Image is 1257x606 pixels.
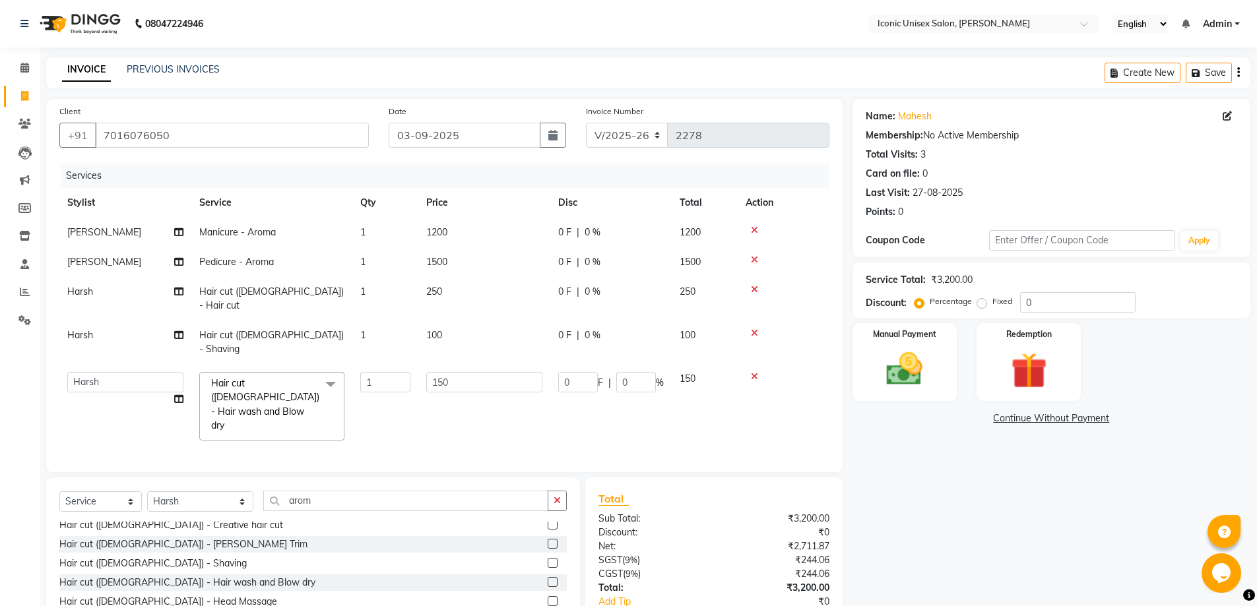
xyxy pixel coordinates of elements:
input: Search or Scan [263,491,549,511]
span: 9% [626,568,638,579]
a: PREVIOUS INVOICES [127,63,220,75]
label: Fixed [992,295,1012,307]
span: 100 [680,329,695,341]
span: | [608,376,611,390]
a: Continue Without Payment [855,411,1248,425]
span: [PERSON_NAME] [67,256,141,268]
div: Sub Total: [589,512,714,526]
span: Manicure - Aroma [199,226,276,238]
a: x [224,419,230,431]
div: 0 [922,167,928,181]
span: 1 [360,256,366,268]
iframe: chat widget [1202,553,1244,593]
div: ₹2,711.87 [714,539,839,553]
div: Name: [866,109,895,123]
span: 0 F [558,285,571,299]
span: Hair cut ([DEMOGRAPHIC_DATA]) - Shaving [199,329,344,355]
span: 1 [360,286,366,297]
label: Redemption [1006,328,1052,340]
div: Services [61,164,839,188]
button: +91 [59,123,96,148]
span: % [656,376,664,390]
div: Service Total: [866,273,926,287]
span: 0 F [558,255,571,269]
span: 0 % [585,255,600,269]
input: Search by Name/Mobile/Email/Code [95,123,369,148]
div: ( ) [589,567,714,581]
span: 0 F [558,328,571,342]
span: 0 % [585,285,600,299]
div: Discount: [866,296,907,310]
th: Service [191,188,352,218]
span: 1200 [680,226,701,238]
label: Manual Payment [873,328,936,340]
button: Apply [1180,231,1218,251]
span: 1 [360,226,366,238]
a: Mahesh [898,109,932,123]
div: Hair cut ([DEMOGRAPHIC_DATA]) - Hair wash and Blow dry [59,576,315,590]
span: 0 % [585,328,600,342]
div: Card on file: [866,167,920,181]
span: | [577,226,579,239]
th: Disc [550,188,672,218]
div: ₹3,200.00 [931,273,973,287]
span: 250 [680,286,695,297]
th: Total [672,188,738,218]
div: ₹244.06 [714,553,839,567]
a: INVOICE [62,58,111,82]
label: Invoice Number [586,106,643,117]
span: Total [598,492,629,506]
span: | [577,255,579,269]
span: [PERSON_NAME] [67,226,141,238]
input: Enter Offer / Coupon Code [989,230,1175,251]
span: Harsh [67,286,93,297]
label: Date [389,106,406,117]
div: Last Visit: [866,186,910,200]
span: F [598,376,603,390]
button: Create New [1105,63,1180,83]
span: 250 [426,286,442,297]
span: | [577,285,579,299]
div: ₹3,200.00 [714,581,839,595]
div: ₹244.06 [714,567,839,581]
span: 100 [426,329,442,341]
span: Hair cut ([DEMOGRAPHIC_DATA]) - Hair cut [199,286,344,311]
div: 0 [898,205,903,219]
span: Admin [1203,17,1232,31]
span: Pedicure - Aroma [199,256,274,268]
label: Client [59,106,81,117]
label: Percentage [930,295,972,307]
span: 0 F [558,226,571,239]
b: 08047224946 [145,5,203,42]
span: 0 % [585,226,600,239]
div: Net: [589,539,714,553]
img: logo [34,5,124,42]
div: ( ) [589,553,714,567]
div: ₹3,200.00 [714,512,839,526]
span: 1200 [426,226,447,238]
span: Harsh [67,329,93,341]
th: Price [418,188,550,218]
th: Qty [352,188,418,218]
span: 1 [360,329,366,341]
div: ₹0 [714,526,839,539]
div: Total Visits: [866,148,918,162]
div: 3 [920,148,926,162]
div: Membership: [866,129,923,142]
div: Coupon Code [866,233,990,247]
button: Save [1186,63,1232,83]
div: 27-08-2025 [913,186,963,200]
span: 150 [680,373,695,384]
img: _cash.svg [875,348,934,390]
div: Hair cut ([DEMOGRAPHIC_DATA]) - [PERSON_NAME] Trim [59,537,307,551]
div: Discount: [589,526,714,539]
span: 9% [625,555,637,565]
div: Hair cut ([DEMOGRAPHIC_DATA]) - Creative hair cut [59,518,283,532]
span: | [577,328,579,342]
th: Action [738,188,829,218]
span: 1500 [680,256,701,268]
span: 1500 [426,256,447,268]
div: Hair cut ([DEMOGRAPHIC_DATA]) - Shaving [59,557,247,570]
span: Hair cut ([DEMOGRAPHIC_DATA]) - Hair wash and Blow dry [211,377,319,431]
th: Stylist [59,188,191,218]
